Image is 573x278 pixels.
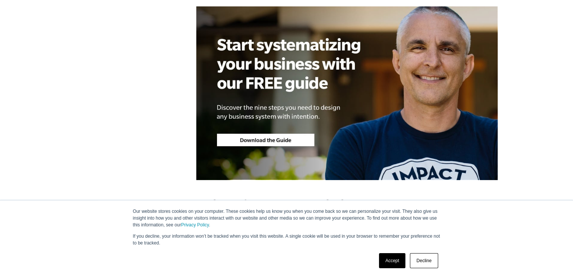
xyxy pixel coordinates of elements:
[181,222,209,228] a: Privacy Policy
[196,195,498,243] h2: A business model prototype eliminates people-dependency
[133,233,440,246] p: If you decline, your information won’t be tracked when you visit this website. A single cookie wi...
[133,208,440,228] p: Our website stores cookies on your computer. These cookies help us know you when you come back so...
[379,253,406,268] a: Accept
[410,253,438,268] a: Decline
[196,6,498,180] img: e-myth-business-coaching-develop-business-systems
